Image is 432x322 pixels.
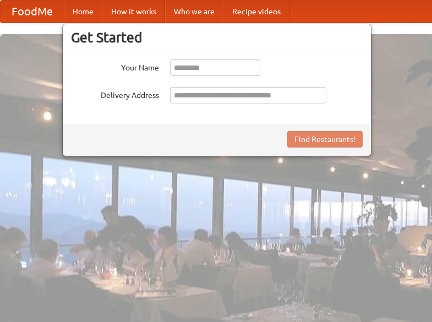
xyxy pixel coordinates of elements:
[64,1,102,23] a: Home
[102,1,165,23] a: How it works
[1,1,64,23] a: FoodMe
[71,29,363,46] h3: Get Started
[287,131,363,148] button: Find Restaurants!
[165,1,223,23] a: Who we are
[71,59,159,73] label: Your Name
[223,1,289,23] a: Recipe videos
[71,87,159,101] label: Delivery Address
